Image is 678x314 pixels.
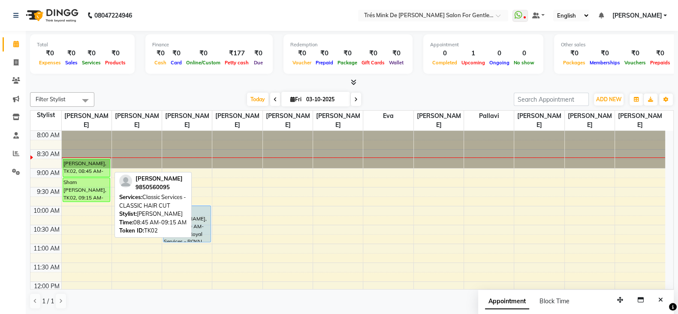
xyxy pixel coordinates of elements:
div: ₹0 [169,48,184,58]
div: Stylist [30,111,61,120]
span: [PERSON_NAME] [62,111,111,130]
input: 2025-10-03 [304,93,347,106]
img: logo [22,3,81,27]
span: [PERSON_NAME] [612,11,662,20]
span: No show [512,60,536,66]
div: Finance [152,41,266,48]
span: Stylist: [119,210,137,217]
div: 10:30 AM [32,225,61,234]
div: 0 [512,48,536,58]
div: 9850560095 [136,183,183,192]
span: Block Time [539,297,570,305]
div: ₹0 [359,48,387,58]
div: 9:00 AM [35,169,61,178]
div: ₹0 [63,48,80,58]
div: 08:45 AM-09:15 AM [119,218,187,227]
span: Voucher [290,60,313,66]
span: 1 / 1 [42,297,54,306]
span: Wallet [387,60,406,66]
span: Classic Services - CLASSIC HAIR CUT [119,193,186,209]
div: ₹0 [561,48,588,58]
span: [PERSON_NAME] [414,111,464,130]
div: ₹0 [251,48,266,58]
div: ₹0 [103,48,128,58]
span: Token ID: [119,227,144,234]
div: ₹0 [37,48,63,58]
div: 11:00 AM [32,244,61,253]
div: 1 [459,48,487,58]
span: Cash [152,60,169,66]
span: Fri [288,96,304,103]
span: Products [103,60,128,66]
div: 11:30 AM [32,263,61,272]
div: [PERSON_NAME], TK02, 08:45 AM-09:15 AM, Classic Services - CLASSIC HAIR CUT [63,159,110,177]
div: ₹0 [588,48,622,58]
div: [PERSON_NAME] [119,210,187,218]
span: Due [252,60,265,66]
span: [PERSON_NAME] [565,111,615,130]
div: Sham [PERSON_NAME], TK02, 09:15 AM-09:55 AM, Classic Services - CLASSIC [PERSON_NAME] TRIM WITH S... [63,178,110,202]
input: Search Appointment [514,93,589,106]
span: Online/Custom [184,60,223,66]
div: 0 [430,48,459,58]
div: TK02 [119,226,187,235]
span: [PERSON_NAME] [136,175,183,182]
div: ₹0 [335,48,359,58]
span: Completed [430,60,459,66]
span: Expenses [37,60,63,66]
div: ₹177 [223,48,251,58]
div: Appointment [430,41,536,48]
div: Redemption [290,41,406,48]
span: [PERSON_NAME] [212,111,262,130]
span: Prepaids [648,60,672,66]
div: ₹0 [80,48,103,58]
span: Today [247,93,268,106]
div: 8:00 AM [35,131,61,140]
button: ADD NEW [594,94,624,106]
span: Petty cash [223,60,251,66]
span: [PERSON_NAME] [313,111,363,130]
div: ₹0 [290,48,313,58]
span: [PERSON_NAME] [514,111,564,130]
span: Packages [561,60,588,66]
div: ₹0 [387,48,406,58]
span: Memberships [588,60,622,66]
span: Vouchers [622,60,648,66]
span: Pallavi [464,111,514,121]
div: 9:30 AM [35,187,61,196]
span: [PERSON_NAME] [112,111,162,130]
div: Total [37,41,128,48]
span: Package [335,60,359,66]
span: Services: [119,193,142,200]
div: ₹0 [313,48,335,58]
b: 08047224946 [94,3,132,27]
span: Appointment [485,294,529,309]
span: ADD NEW [596,96,621,103]
span: Sales [63,60,80,66]
button: Close [654,293,667,307]
span: Eva [363,111,413,121]
div: ₹0 [184,48,223,58]
div: 12:00 PM [32,282,61,291]
span: Time: [119,219,133,226]
div: ₹0 [622,48,648,58]
span: Filter Stylist [36,96,66,103]
img: profile [119,175,132,187]
span: Card [169,60,184,66]
span: [PERSON_NAME] [162,111,212,130]
div: 10:00 AM [32,206,61,215]
span: [PERSON_NAME] [615,111,665,130]
span: Prepaid [313,60,335,66]
div: ₹0 [152,48,169,58]
div: 0 [487,48,512,58]
span: [PERSON_NAME] [263,111,313,130]
div: ₹0 [648,48,672,58]
div: 8:30 AM [35,150,61,159]
span: Services [80,60,103,66]
span: Ongoing [487,60,512,66]
span: Gift Cards [359,60,387,66]
span: Upcoming [459,60,487,66]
